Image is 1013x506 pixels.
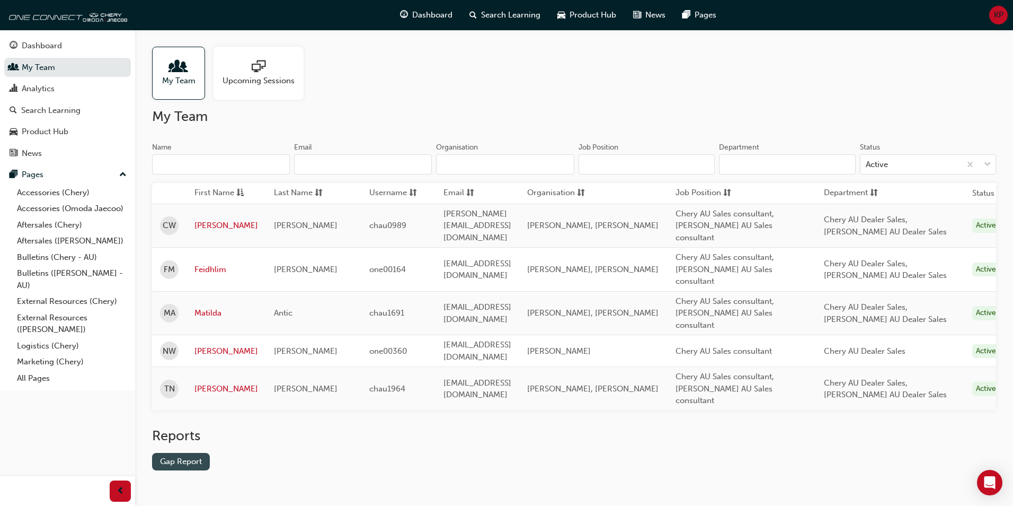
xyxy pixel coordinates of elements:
div: Email [294,142,312,153]
a: Bulletins ([PERSON_NAME] - AU) [13,265,131,293]
a: guage-iconDashboard [392,4,461,26]
a: Search Learning [4,101,131,120]
button: Job Positionsorting-icon [676,187,734,200]
span: CW [163,220,176,232]
span: Search Learning [481,9,540,21]
span: sorting-icon [409,187,417,200]
span: [PERSON_NAME], [PERSON_NAME] [527,308,659,318]
a: search-iconSearch Learning [461,4,549,26]
button: Usernamesorting-icon [369,187,428,200]
h2: My Team [152,108,996,125]
span: [PERSON_NAME][EMAIL_ADDRESS][DOMAIN_NAME] [443,209,511,242]
a: [PERSON_NAME] [194,220,258,232]
span: [EMAIL_ADDRESS][DOMAIN_NAME] [443,302,511,324]
span: Job Position [676,187,721,200]
span: [PERSON_NAME] [274,221,337,230]
span: people-icon [172,60,185,75]
span: sorting-icon [870,187,878,200]
span: pages-icon [682,8,690,22]
div: Active [972,263,1000,277]
span: MA [164,307,175,319]
a: Dashboard [4,36,131,56]
button: Pages [4,165,131,185]
div: Search Learning [21,104,81,117]
img: oneconnect [5,4,127,25]
div: Department [719,142,759,153]
span: TN [164,383,175,395]
button: Departmentsorting-icon [824,187,882,200]
a: Accessories (Omoda Jaecoo) [13,200,131,217]
input: Job Position [579,154,715,175]
span: Chery AU Sales consultant, [PERSON_NAME] AU Sales consultant [676,209,774,242]
div: Active [866,159,888,171]
span: [EMAIL_ADDRESS][DOMAIN_NAME] [443,259,511,281]
span: chau1691 [369,308,404,318]
a: Marketing (Chery) [13,354,131,370]
span: Organisation [527,187,575,200]
span: [PERSON_NAME] [274,265,337,274]
span: [PERSON_NAME] [274,384,337,394]
a: Analytics [4,79,131,99]
span: pages-icon [10,170,17,180]
a: car-iconProduct Hub [549,4,625,26]
span: news-icon [633,8,641,22]
span: Antic [274,308,292,318]
span: Chery AU Dealer Sales, [PERSON_NAME] AU Dealer Sales [824,302,947,324]
button: Last Namesorting-icon [274,187,332,200]
span: up-icon [119,168,127,182]
a: News [4,144,131,163]
span: Chery AU Sales consultant, [PERSON_NAME] AU Sales consultant [676,372,774,405]
a: Bulletins (Chery - AU) [13,249,131,266]
span: Username [369,187,407,200]
span: guage-icon [400,8,408,22]
span: [PERSON_NAME], [PERSON_NAME] [527,221,659,230]
span: Chery AU Sales consultant, [PERSON_NAME] AU Sales consultant [676,252,774,286]
span: sorting-icon [315,187,323,200]
a: Gap Report [152,453,210,470]
a: External Resources ([PERSON_NAME]) [13,310,131,338]
span: News [645,9,665,21]
a: Product Hub [4,122,131,142]
span: sorting-icon [723,187,731,200]
span: [EMAIL_ADDRESS][DOMAIN_NAME] [443,378,511,400]
span: Department [824,187,868,200]
span: Pages [695,9,716,21]
div: Status [860,142,880,153]
span: sorting-icon [466,187,474,200]
span: Chery AU Dealer Sales, [PERSON_NAME] AU Dealer Sales [824,259,947,281]
span: My Team [162,75,196,87]
h2: Reports [152,428,996,444]
span: Chery AU Sales consultant [676,346,772,356]
span: one00164 [369,265,406,274]
span: First Name [194,187,234,200]
a: pages-iconPages [674,4,725,26]
input: Email [294,154,432,175]
span: guage-icon [10,41,17,51]
a: My Team [4,58,131,77]
a: Accessories (Chery) [13,185,131,201]
a: news-iconNews [625,4,674,26]
div: News [22,147,42,160]
div: Product Hub [22,126,68,138]
a: All Pages [13,370,131,387]
input: Name [152,154,290,175]
button: Emailsorting-icon [443,187,502,200]
span: people-icon [10,63,17,73]
div: Active [972,344,1000,359]
a: Aftersales (Chery) [13,217,131,233]
span: car-icon [10,127,17,137]
span: Chery AU Dealer Sales [824,346,905,356]
span: one00360 [369,346,407,356]
a: Matilda [194,307,258,319]
a: Feidhlim [194,264,258,276]
span: Chery AU Dealer Sales, [PERSON_NAME] AU Dealer Sales [824,215,947,237]
span: search-icon [469,8,477,22]
div: Name [152,142,172,153]
div: Pages [22,169,43,181]
a: Aftersales ([PERSON_NAME]) [13,233,131,249]
span: asc-icon [236,187,244,200]
a: [PERSON_NAME] [194,383,258,395]
div: Analytics [22,83,55,95]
